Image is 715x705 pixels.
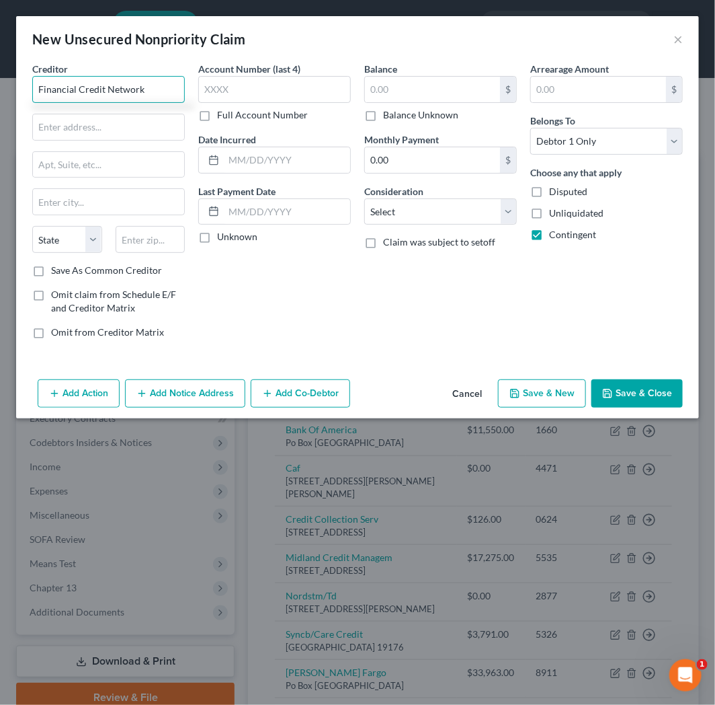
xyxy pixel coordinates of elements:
div: New Unsecured Nonpriority Claim [32,30,245,48]
label: Account Number (last 4) [198,62,300,76]
input: 0.00 [365,147,500,173]
input: MM/DD/YYYY [224,199,350,225]
label: Monthly Payment [364,133,439,147]
span: Omit claim from Schedule E/F and Creditor Matrix [51,289,176,313]
input: 0.00 [531,77,666,102]
span: 1 [697,659,708,670]
button: Cancel [441,381,493,408]
span: Disputed [549,186,587,197]
div: $ [666,77,682,102]
button: Add Co-Debtor [251,379,350,408]
button: Save & New [498,379,586,408]
div: $ [500,147,516,173]
input: Enter address... [33,114,184,140]
label: Save As Common Creditor [51,264,162,277]
label: Balance Unknown [383,108,458,122]
label: Consideration [364,184,423,198]
label: Full Account Number [217,108,308,122]
span: Contingent [549,229,596,240]
span: Creditor [32,63,68,75]
span: Belongs To [530,115,575,126]
span: Unliquidated [549,207,603,219]
button: Add Notice Address [125,379,245,408]
input: Search creditor by name... [32,76,185,103]
button: Add Action [38,379,120,408]
input: Apt, Suite, etc... [33,152,184,178]
span: Omit from Creditor Matrix [51,326,164,338]
label: Arrearage Amount [530,62,609,76]
button: Save & Close [591,379,683,408]
label: Last Payment Date [198,184,276,198]
input: 0.00 [365,77,500,102]
button: × [673,31,683,47]
label: Choose any that apply [530,165,622,180]
input: Enter city... [33,189,184,215]
span: Claim was subject to setoff [383,236,495,248]
div: $ [500,77,516,102]
iframe: Intercom live chat [669,659,702,692]
label: Balance [364,62,397,76]
input: XXXX [198,76,351,103]
label: Unknown [217,230,257,244]
input: MM/DD/YYYY [224,147,350,173]
input: Enter zip... [116,226,185,253]
label: Date Incurred [198,133,256,147]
